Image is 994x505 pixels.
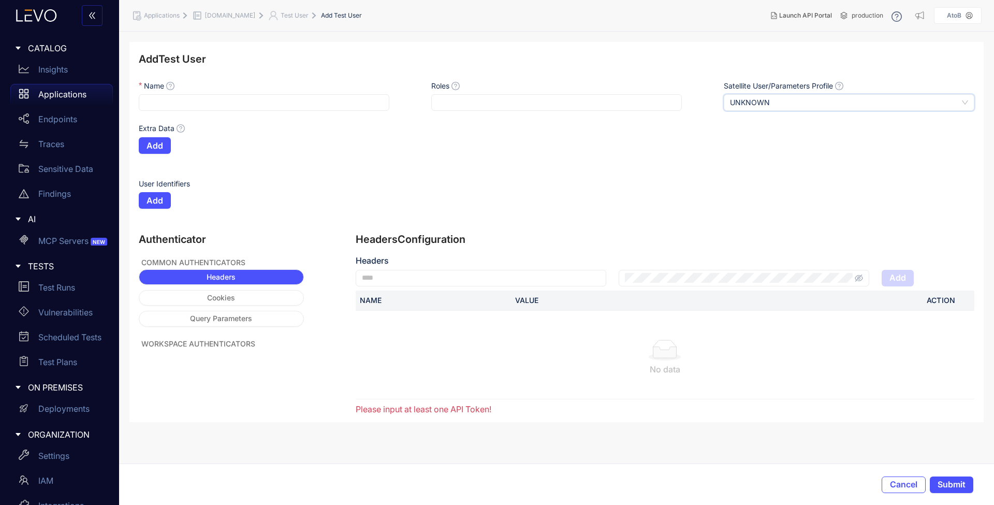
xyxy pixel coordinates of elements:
th: Name [356,291,511,311]
span: question-circle [166,82,174,90]
label: Extra Data [139,124,185,133]
span: caret-right [14,215,22,223]
a: Vulnerabilities [10,302,113,327]
button: Add [882,270,914,286]
h4: Headers [356,256,975,265]
span: Cancel [890,480,917,489]
button: Headers [139,269,304,285]
span: TESTS [28,262,105,271]
span: Applications [144,12,180,19]
button: Cookies [139,290,304,306]
span: NEW [91,238,107,246]
p: Findings [38,189,71,198]
th: Action [923,291,974,311]
span: Query Parameters [190,314,252,323]
button: Launch API Portal [763,7,840,24]
span: UNKNOWN [730,95,968,110]
p: Headers Configuration [356,234,975,246]
span: eye-invisible [855,274,863,282]
span: [DOMAIN_NAME] [204,12,256,19]
button: Submit [930,477,973,493]
a: IAM [10,470,113,495]
a: MCP ServersNEW [10,230,113,255]
label: Roles [431,82,460,90]
button: Query Parameters [139,311,304,326]
div: ON PREMISES [6,377,113,398]
span: production [852,12,883,19]
span: Submit [938,480,966,489]
button: double-left [82,5,103,26]
a: Test Plans [10,352,113,377]
span: team [19,475,29,485]
p: Applications [38,90,86,99]
button: Add [139,137,171,154]
div: ORGANIZATION [6,424,113,445]
a: Settings [10,445,113,470]
label: Satellite User/Parameters Profile [724,82,843,90]
span: question-circle [835,82,843,90]
p: Scheduled Tests [38,333,101,342]
span: double-left [88,11,96,21]
p: Vulnerabilities [38,308,93,317]
p: Test Runs [38,283,75,292]
span: question-circle [451,82,460,90]
button: Add [139,192,171,209]
div: No data [364,365,967,374]
a: Test Runs [10,277,113,302]
div: Please input at least one API Token! [356,405,975,414]
p: Settings [38,451,69,460]
span: user [268,10,281,21]
label: Name [139,82,174,90]
div: Workspace Authenticators [141,340,343,348]
a: Endpoints [10,109,113,134]
p: Endpoints [38,114,77,124]
p: Test Plans [38,357,77,367]
p: Deployments [38,404,90,413]
span: Test User [281,12,309,19]
a: Findings [10,183,113,208]
span: caret-right [14,45,22,52]
span: Add [147,196,163,205]
p: Sensitive Data [38,164,93,174]
span: caret-right [14,263,22,270]
span: Cookies [207,294,235,302]
span: Add [147,141,163,150]
span: caret-right [14,431,22,438]
p: Insights [38,65,68,74]
th: Value [511,291,923,311]
span: CATALOG [28,44,105,53]
div: AI [6,208,113,230]
a: Deployments [10,399,113,424]
span: swap [19,139,29,149]
div: Common Authenticators [141,258,343,267]
input: Name [139,94,389,111]
span: caret-right [14,384,22,391]
span: question-circle [177,124,185,133]
a: Applications [10,84,113,109]
span: warning [19,189,29,199]
span: Headers [207,273,236,281]
span: ON PREMISES [28,383,105,392]
div: CATALOG [6,37,113,59]
span: AI [28,214,105,224]
p: AtoB [947,12,961,19]
a: Insights [10,59,113,84]
label: User Identifiers [139,180,190,188]
span: Launch API Portal [779,12,832,19]
p: Add Test User [139,48,206,70]
a: Scheduled Tests [10,327,113,352]
p: Traces [38,139,64,149]
span: ORGANIZATION [28,430,105,439]
p: Authenticator [139,234,345,246]
span: Add Test User [321,12,362,19]
a: Sensitive Data [10,158,113,183]
a: Traces [10,134,113,158]
p: MCP Servers [38,236,109,246]
button: Cancel [882,477,926,493]
div: TESTS [6,255,113,277]
p: IAM [38,476,53,485]
input: Roles [437,97,440,108]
